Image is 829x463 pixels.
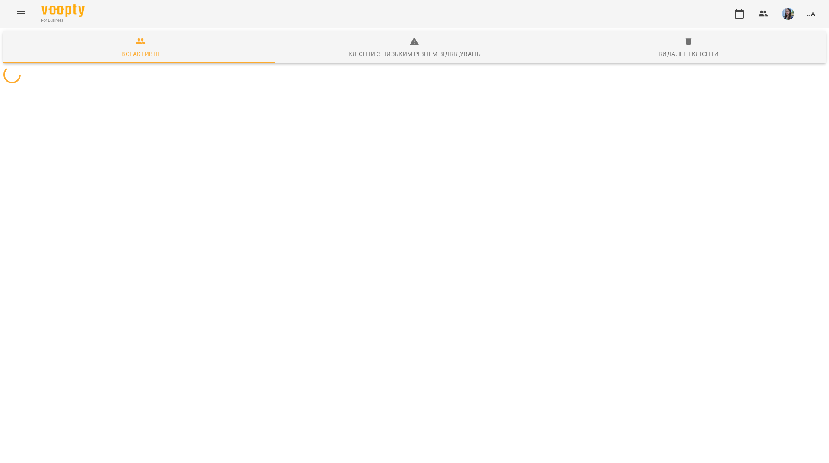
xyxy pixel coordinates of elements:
[41,18,85,23] span: For Business
[806,9,815,18] span: UA
[121,49,159,59] div: Всі активні
[782,8,794,20] img: b6e1badff8a581c3b3d1def27785cccf.jpg
[803,6,819,22] button: UA
[348,49,481,59] div: Клієнти з низьким рівнем відвідувань
[658,49,718,59] div: Видалені клієнти
[10,3,31,24] button: Menu
[41,4,85,17] img: Voopty Logo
